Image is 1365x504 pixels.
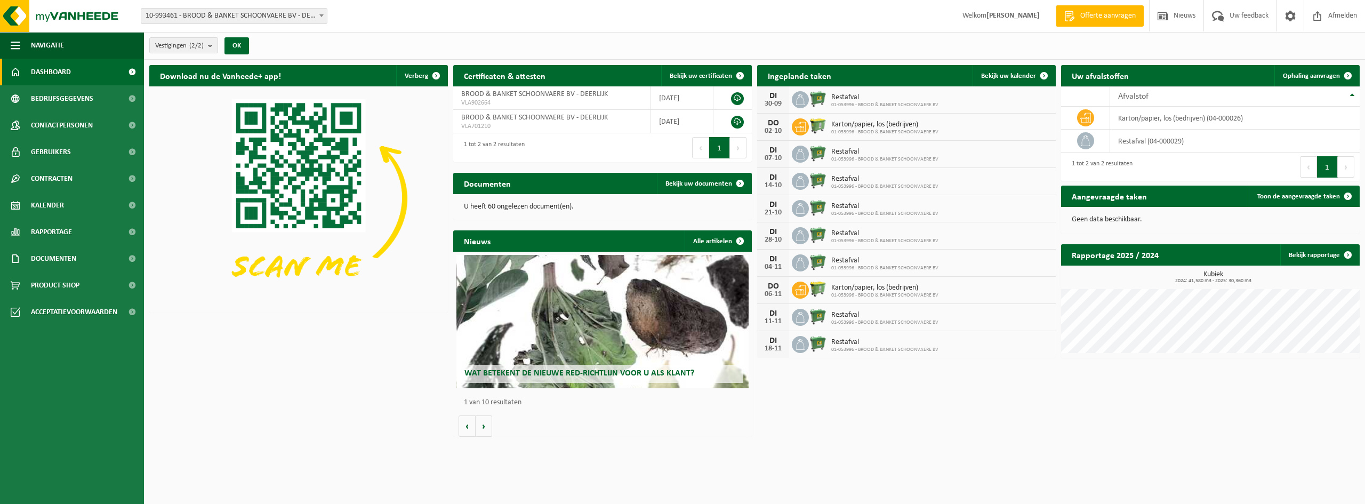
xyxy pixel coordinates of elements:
[670,73,732,79] span: Bekijk uw certificaten
[831,265,938,271] span: 01-053996 - BROOD & BANKET SCHOONVAERE BV
[831,175,938,183] span: Restafval
[762,127,784,135] div: 02-10
[762,309,784,318] div: DI
[831,257,938,265] span: Restafval
[31,272,79,299] span: Product Shop
[762,345,784,353] div: 18-11
[762,337,784,345] div: DI
[1338,156,1354,178] button: Next
[224,37,249,54] button: OK
[661,65,751,86] a: Bekijk uw certificaten
[831,148,938,156] span: Restafval
[141,9,327,23] span: 10-993461 - BROOD & BANKET SCHOONVAERE BV - DEERLIJK
[809,117,827,135] img: WB-0660-HPE-GN-50
[31,219,72,245] span: Rapportage
[762,155,784,162] div: 07-10
[31,165,73,192] span: Contracten
[1274,65,1359,86] a: Ophaling aanvragen
[831,229,938,238] span: Restafval
[762,263,784,271] div: 04-11
[1072,216,1349,223] p: Geen data beschikbaar.
[809,226,827,244] img: WB-0660-HPE-GN-01
[31,299,117,325] span: Acceptatievoorwaarden
[986,12,1040,20] strong: [PERSON_NAME]
[1257,193,1340,200] span: Toon de aangevraagde taken
[757,65,842,86] h2: Ingeplande taken
[762,209,784,217] div: 21-10
[831,311,938,319] span: Restafval
[831,211,938,217] span: 01-053996 - BROOD & BANKET SCHOONVAERE BV
[149,37,218,53] button: Vestigingen(2/2)
[973,65,1055,86] a: Bekijk uw kalender
[1078,11,1138,21] span: Offerte aanvragen
[657,173,751,194] a: Bekijk uw documenten
[31,112,93,139] span: Contactpersonen
[762,119,784,127] div: DO
[709,137,730,158] button: 1
[809,171,827,189] img: WB-0660-HPE-GN-01
[1110,107,1360,130] td: karton/papier, los (bedrijven) (04-000026)
[762,228,784,236] div: DI
[762,201,784,209] div: DI
[651,110,713,133] td: [DATE]
[1280,244,1359,266] a: Bekijk rapportage
[831,347,938,353] span: 01-053996 - BROOD & BANKET SCHOONVAERE BV
[1110,130,1360,153] td: restafval (04-000029)
[831,102,938,108] span: 01-053996 - BROOD & BANKET SCHOONVAERE BV
[831,183,938,190] span: 01-053996 - BROOD & BANKET SCHOONVAERE BV
[464,399,746,406] p: 1 van 10 resultaten
[762,318,784,325] div: 11-11
[1300,156,1317,178] button: Previous
[476,415,492,437] button: Volgende
[189,42,204,49] count: (2/2)
[831,284,938,292] span: Karton/papier, los (bedrijven)
[459,415,476,437] button: Vorige
[1249,186,1359,207] a: Toon de aangevraagde taken
[461,99,643,107] span: VLA902664
[762,282,784,291] div: DO
[149,65,292,86] h2: Download nu de Vanheede+ app!
[31,192,64,219] span: Kalender
[762,182,784,189] div: 14-10
[762,92,784,100] div: DI
[461,114,608,122] span: BROOD & BANKET SCHOONVAERE BV - DEERLIJK
[464,203,741,211] p: U heeft 60 ongelezen document(en).
[453,173,521,194] h2: Documenten
[685,230,751,252] a: Alle artikelen
[1061,244,1169,265] h2: Rapportage 2025 / 2024
[31,85,93,112] span: Bedrijfsgegevens
[1283,73,1340,79] span: Ophaling aanvragen
[762,255,784,263] div: DI
[831,202,938,211] span: Restafval
[459,136,525,159] div: 1 tot 2 van 2 resultaten
[1056,5,1144,27] a: Offerte aanvragen
[456,255,749,388] a: Wat betekent de nieuwe RED-richtlijn voor u als klant?
[396,65,447,86] button: Verberg
[809,280,827,298] img: WB-0660-HPE-GN-50
[831,292,938,299] span: 01-053996 - BROOD & BANKET SCHOONVAERE BV
[831,121,938,129] span: Karton/papier, los (bedrijven)
[461,122,643,131] span: VLA701210
[31,59,71,85] span: Dashboard
[762,236,784,244] div: 28-10
[31,32,64,59] span: Navigatie
[1066,278,1360,284] span: 2024: 41,580 m3 - 2025: 30,360 m3
[809,144,827,162] img: WB-0660-HPE-GN-01
[730,137,746,158] button: Next
[1061,65,1139,86] h2: Uw afvalstoffen
[31,245,76,272] span: Documenten
[762,291,784,298] div: 06-11
[981,73,1036,79] span: Bekijk uw kalender
[1066,271,1360,284] h3: Kubiek
[831,238,938,244] span: 01-053996 - BROOD & BANKET SCHOONVAERE BV
[831,129,938,135] span: 01-053996 - BROOD & BANKET SCHOONVAERE BV
[461,90,608,98] span: BROOD & BANKET SCHOONVAERE BV - DEERLIJK
[453,65,556,86] h2: Certificaten & attesten
[1066,155,1133,179] div: 1 tot 2 van 2 resultaten
[453,230,501,251] h2: Nieuws
[155,38,204,54] span: Vestigingen
[1317,156,1338,178] button: 1
[464,369,694,378] span: Wat betekent de nieuwe RED-richtlijn voor u als klant?
[31,139,71,165] span: Gebruikers
[831,156,938,163] span: 01-053996 - BROOD & BANKET SCHOONVAERE BV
